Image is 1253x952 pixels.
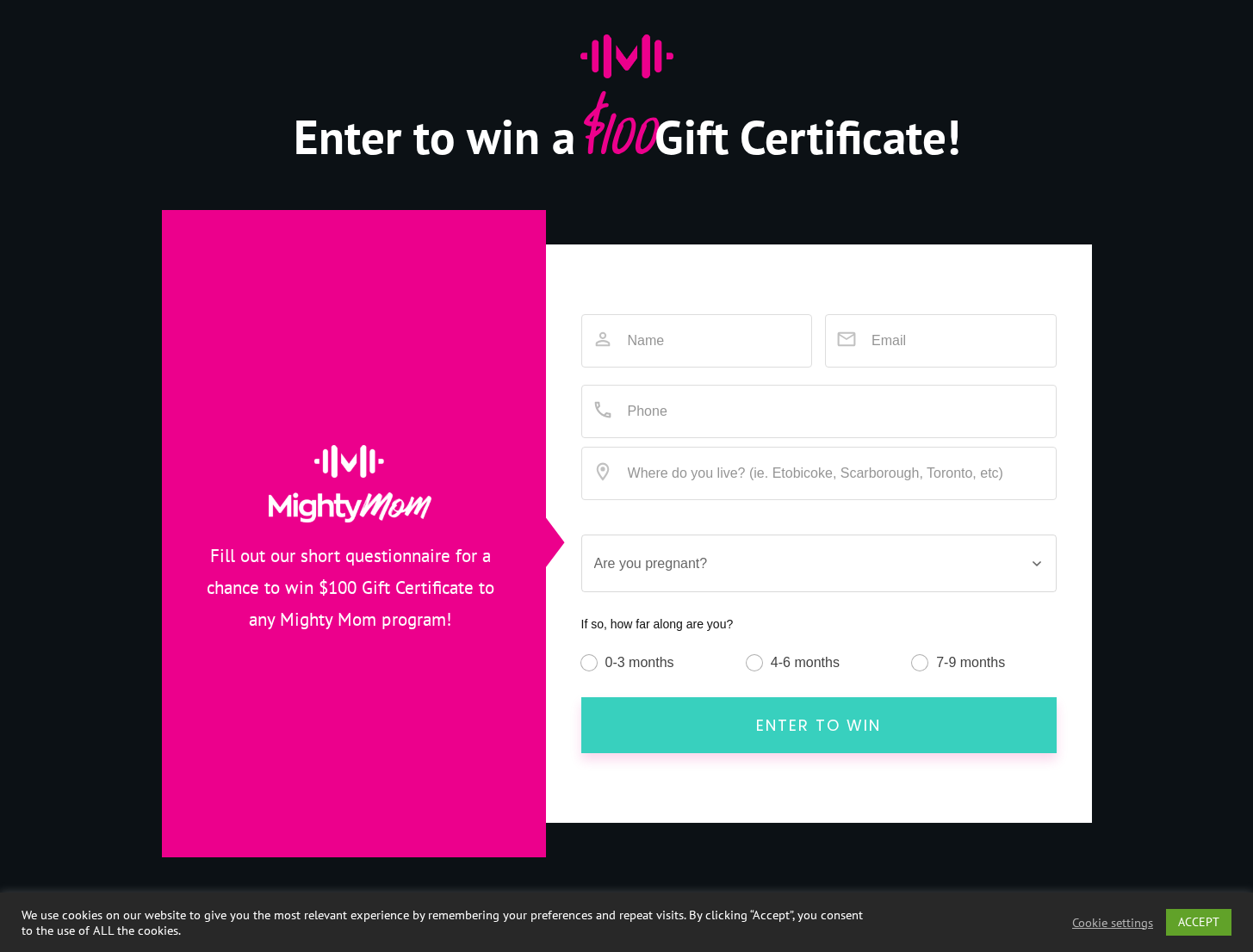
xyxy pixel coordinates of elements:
[581,618,1057,631] div: If so, how far along are you?
[581,385,1057,438] input: Phone
[1072,915,1153,930] a: Cookie settings
[269,445,432,522] img: logo-mighty-mom-full-light
[197,541,504,656] p: Fill out our short questionnaire for a chance to win $100 Gift Certificate to any Mighty Mom prog...
[581,314,812,368] input: Name
[1166,909,1231,936] a: ACCEPT
[825,314,1056,368] input: Email
[611,714,1027,736] span: Enter to Win
[575,85,654,181] span: $100
[22,907,869,938] div: We use cookies on our website to give you the most relevant experience by remembering your prefer...
[163,96,1091,189] h1: Enter to win a Gift Certificate!
[581,447,1057,500] input: Where do you live? (ie. Etobicoke, Scarborough, Toronto, etc)
[580,34,673,78] img: mighty-mom-ico
[581,697,1057,753] a: Enter to Win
